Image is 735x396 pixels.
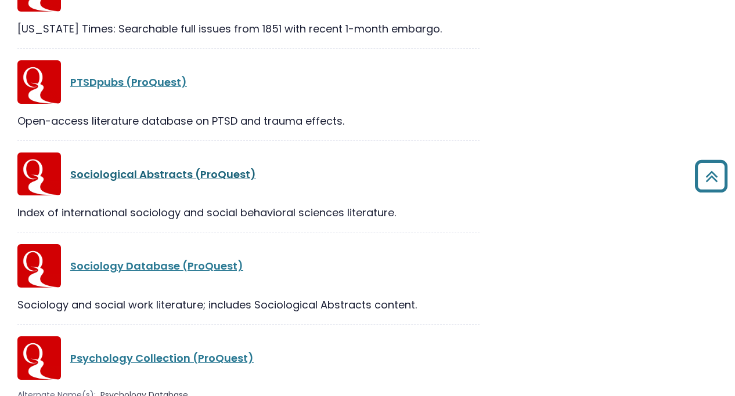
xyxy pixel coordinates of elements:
[70,351,254,365] a: Psychology Collection (ProQuest)
[70,75,187,89] a: PTSDpubs (ProQuest)
[70,167,256,181] a: Sociological Abstracts (ProQuest)
[70,259,243,273] a: Sociology Database (ProQuest)
[17,297,480,313] div: Sociology and social work literature; includes Sociological Abstracts content.
[17,21,480,37] div: [US_STATE] Times: Searchable full issues from 1851 with recent 1-month embargo.
[690,165,732,187] a: Back to Top
[17,205,480,220] div: Index of international sociology and social behavioral sciences literature.
[17,113,480,129] div: Open-access literature database on PTSD and trauma effects.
